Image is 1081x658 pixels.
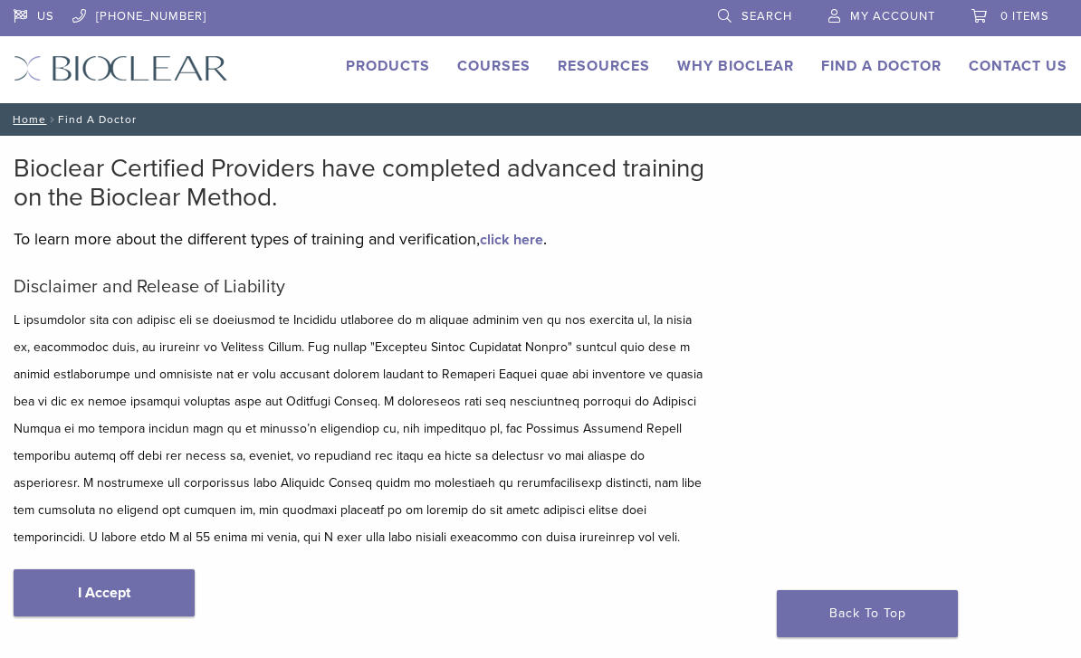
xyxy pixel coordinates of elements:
[558,57,650,75] a: Resources
[14,225,707,253] p: To learn more about the different types of training and verification, .
[969,57,1067,75] a: Contact Us
[777,590,958,637] a: Back To Top
[14,276,707,298] h5: Disclaimer and Release of Liability
[46,115,58,124] span: /
[480,231,543,249] a: click here
[14,569,195,616] a: I Accept
[14,307,707,551] p: L ipsumdolor sita con adipisc eli se doeiusmod te Incididu utlaboree do m aliquae adminim ven qu ...
[7,113,46,126] a: Home
[346,57,430,75] a: Products
[1000,9,1049,24] span: 0 items
[677,57,794,75] a: Why Bioclear
[14,55,228,81] img: Bioclear
[741,9,792,24] span: Search
[14,154,707,212] h2: Bioclear Certified Providers have completed advanced training on the Bioclear Method.
[850,9,935,24] span: My Account
[821,57,942,75] a: Find A Doctor
[457,57,531,75] a: Courses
